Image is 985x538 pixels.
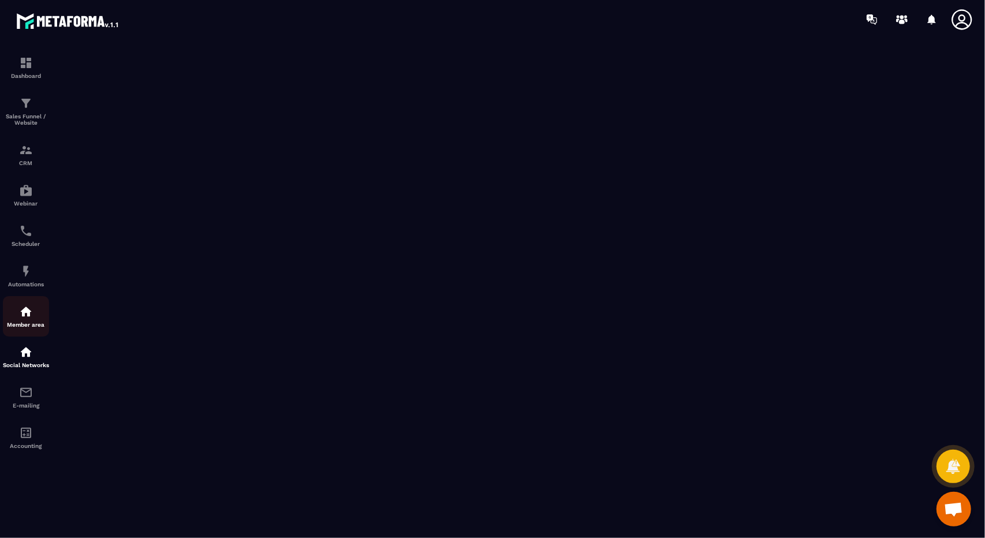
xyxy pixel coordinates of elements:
p: Automations [3,281,49,287]
p: Webinar [3,200,49,207]
a: formationformationSales Funnel / Website [3,88,49,134]
a: formationformationDashboard [3,47,49,88]
img: scheduler [19,224,33,238]
img: formation [19,56,33,70]
a: Ouvrir le chat [937,492,971,526]
img: formation [19,143,33,157]
a: social-networksocial-networkSocial Networks [3,337,49,377]
img: accountant [19,426,33,440]
img: automations [19,264,33,278]
a: automationsautomationsWebinar [3,175,49,215]
p: Social Networks [3,362,49,368]
img: automations [19,184,33,197]
img: formation [19,96,33,110]
p: Accounting [3,443,49,449]
img: automations [19,305,33,319]
img: email [19,386,33,399]
p: Member area [3,322,49,328]
p: Dashboard [3,73,49,79]
p: E-mailing [3,402,49,409]
p: Sales Funnel / Website [3,113,49,126]
a: automationsautomationsAutomations [3,256,49,296]
a: emailemailE-mailing [3,377,49,417]
a: schedulerschedulerScheduler [3,215,49,256]
img: social-network [19,345,33,359]
img: logo [16,10,120,31]
a: automationsautomationsMember area [3,296,49,337]
a: accountantaccountantAccounting [3,417,49,458]
p: CRM [3,160,49,166]
p: Scheduler [3,241,49,247]
a: formationformationCRM [3,134,49,175]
